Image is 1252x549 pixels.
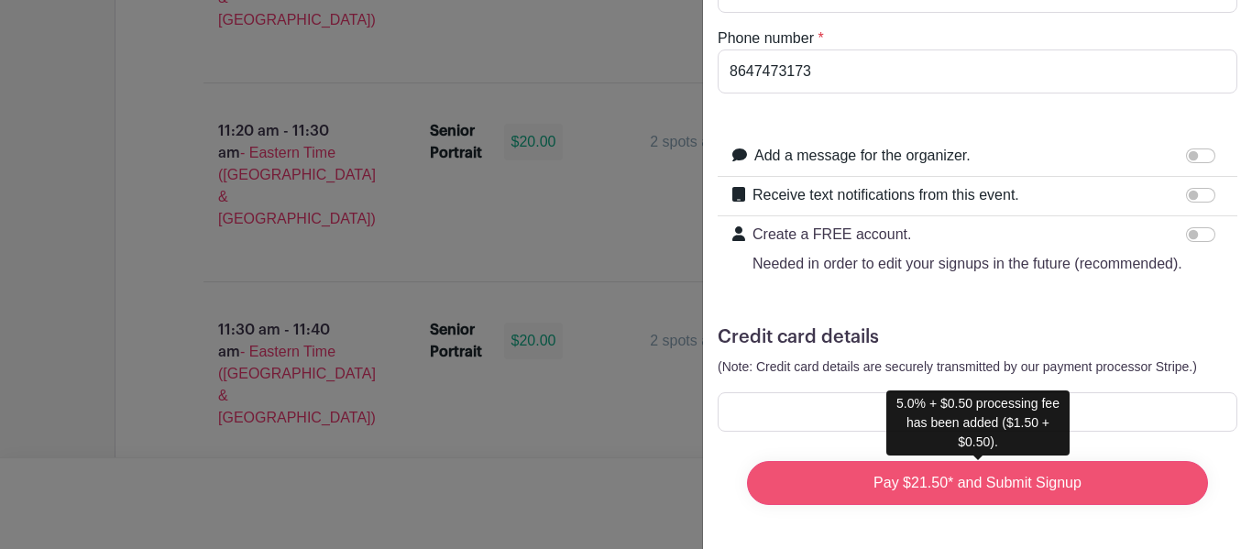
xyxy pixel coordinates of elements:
[718,359,1197,374] small: (Note: Credit card details are securely transmitted by our payment processor Stripe.)
[754,145,971,167] label: Add a message for the organizer.
[886,390,1070,456] div: 5.0% + $0.50 processing fee has been added ($1.50 + $0.50).
[747,461,1208,505] input: Pay $21.50* and Submit Signup
[752,184,1019,206] label: Receive text notifications from this event.
[718,326,1237,348] h5: Credit card details
[752,253,1182,275] p: Needed in order to edit your signups in the future (recommended).
[730,403,1225,421] iframe: Secure card payment input frame
[752,224,1182,246] p: Create a FREE account.
[718,27,814,49] label: Phone number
